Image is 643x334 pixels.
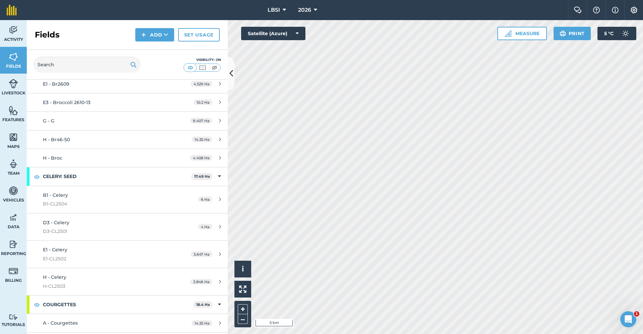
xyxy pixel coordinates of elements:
span: 6 Ha [198,196,212,202]
a: H - Broc4.408 Ha [27,149,228,167]
img: svg+xml;base64,PHN2ZyB4bWxucz0iaHR0cDovL3d3dy53My5vcmcvMjAwMC9zdmciIHdpZHRoPSIxNCIgaGVpZ2h0PSIyNC... [141,31,146,39]
img: A cog icon [630,7,638,13]
img: fieldmargin Logo [7,5,17,15]
a: E3 - Broccoli 2610-1310.2 Ha [27,93,228,111]
span: E1-CL2502 [43,255,169,262]
img: Two speech bubbles overlapping with the left bubble in the forefront [574,7,582,13]
a: B1 - CeleryB1-CL25046 Ha [27,186,228,213]
span: 4.529 Ha [191,81,212,87]
img: svg+xml;base64,PHN2ZyB4bWxucz0iaHR0cDovL3d3dy53My5vcmcvMjAwMC9zdmciIHdpZHRoPSI1MCIgaGVpZ2h0PSI0MC... [198,64,207,71]
img: svg+xml;base64,PHN2ZyB4bWxucz0iaHR0cDovL3d3dy53My5vcmcvMjAwMC9zdmciIHdpZHRoPSIxOSIgaGVpZ2h0PSIyNC... [130,61,137,69]
img: svg+xml;base64,PD94bWwgdmVyc2lvbj0iMS4wIiBlbmNvZGluZz0idXRmLTgiPz4KPCEtLSBHZW5lcmF0b3I6IEFkb2JlIE... [9,25,18,35]
span: 4 Ha [198,224,212,230]
iframe: Intercom live chat [620,311,636,327]
img: svg+xml;base64,PHN2ZyB4bWxucz0iaHR0cDovL3d3dy53My5vcmcvMjAwMC9zdmciIHdpZHRoPSIxOSIgaGVpZ2h0PSIyNC... [560,29,566,37]
img: svg+xml;base64,PD94bWwgdmVyc2lvbj0iMS4wIiBlbmNvZGluZz0idXRmLTgiPz4KPCEtLSBHZW5lcmF0b3I6IEFkb2JlIE... [9,239,18,249]
img: svg+xml;base64,PHN2ZyB4bWxucz0iaHR0cDovL3d3dy53My5vcmcvMjAwMC9zdmciIHdpZHRoPSI1NiIgaGVpZ2h0PSI2MC... [9,105,18,115]
span: 5 ° C [604,27,614,40]
span: 14.35 Ha [192,137,212,142]
img: svg+xml;base64,PHN2ZyB4bWxucz0iaHR0cDovL3d3dy53My5vcmcvMjAwMC9zdmciIHdpZHRoPSI1NiIgaGVpZ2h0PSI2MC... [9,52,18,62]
img: svg+xml;base64,PD94bWwgdmVyc2lvbj0iMS4wIiBlbmNvZGluZz0idXRmLTgiPz4KPCEtLSBHZW5lcmF0b3I6IEFkb2JlIE... [9,186,18,196]
img: svg+xml;base64,PD94bWwgdmVyc2lvbj0iMS4wIiBlbmNvZGluZz0idXRmLTgiPz4KPCEtLSBHZW5lcmF0b3I6IEFkb2JlIE... [9,266,18,276]
strong: 17.49 Ha [194,174,210,179]
img: svg+xml;base64,PHN2ZyB4bWxucz0iaHR0cDovL3d3dy53My5vcmcvMjAwMC9zdmciIHdpZHRoPSI1NiIgaGVpZ2h0PSI2MC... [9,132,18,142]
span: 3.846 Ha [190,279,212,284]
img: svg+xml;base64,PHN2ZyB4bWxucz0iaHR0cDovL3d3dy53My5vcmcvMjAwMC9zdmciIHdpZHRoPSI1MCIgaGVpZ2h0PSI0MC... [186,64,195,71]
span: 1 [634,311,639,317]
button: Satellite (Azure) [241,27,305,40]
a: E1 - Br26094.529 Ha [27,75,228,93]
strong: CELERY: SEED [43,167,191,185]
button: – [238,314,248,324]
button: i [234,261,251,277]
img: svg+xml;base64,PHN2ZyB4bWxucz0iaHR0cDovL3d3dy53My5vcmcvMjAwMC9zdmciIHdpZHRoPSI1MCIgaGVpZ2h0PSI0MC... [210,64,219,71]
span: H-CL2503 [43,282,169,290]
img: Ruler icon [505,30,511,37]
button: Add [135,28,174,41]
img: Four arrows, one pointing top left, one top right, one bottom right and the last bottom left [239,285,246,293]
span: LBSI [268,6,280,14]
img: svg+xml;base64,PD94bWwgdmVyc2lvbj0iMS4wIiBlbmNvZGluZz0idXRmLTgiPz4KPCEtLSBHZW5lcmF0b3I6IEFkb2JlIE... [9,159,18,169]
span: B1-CL2504 [43,200,169,207]
span: H - Br46-50 [43,137,70,143]
img: svg+xml;base64,PHN2ZyB4bWxucz0iaHR0cDovL3d3dy53My5vcmcvMjAwMC9zdmciIHdpZHRoPSIxOCIgaGVpZ2h0PSIyNC... [34,301,40,309]
img: A question mark icon [592,7,600,13]
span: A - Courgettes [43,320,78,326]
span: D3-CL2501 [43,228,169,235]
span: H - Broc [43,155,62,161]
img: svg+xml;base64,PD94bWwgdmVyc2lvbj0iMS4wIiBlbmNvZGluZz0idXRmLTgiPz4KPCEtLSBHZW5lcmF0b3I6IEFkb2JlIE... [9,213,18,223]
span: E1 - Br2609 [43,81,69,87]
span: G - G [43,118,55,124]
img: svg+xml;base64,PHN2ZyB4bWxucz0iaHR0cDovL3d3dy53My5vcmcvMjAwMC9zdmciIHdpZHRoPSIxOCIgaGVpZ2h0PSIyNC... [34,173,40,181]
div: CELERY: SEED17.49 Ha [27,167,228,185]
span: E1 - Celery [43,247,67,253]
a: H - CeleryH-CL25033.846 Ha [27,268,228,295]
img: svg+xml;base64,PD94bWwgdmVyc2lvbj0iMS4wIiBlbmNvZGluZz0idXRmLTgiPz4KPCEtLSBHZW5lcmF0b3I6IEFkb2JlIE... [9,314,18,320]
button: 5 °C [597,27,636,40]
strong: COURGETTES [43,296,193,314]
button: Print [554,27,591,40]
a: Set usage [178,28,220,41]
span: 4.408 Ha [190,155,212,161]
a: D3 - CeleryD3-CL25014 Ha [27,214,228,241]
a: E1 - CeleryE1-CL25023.647 Ha [27,241,228,268]
div: COURGETTES18.4 Ha [27,296,228,314]
span: 2026 [298,6,311,14]
div: Visibility: On [184,57,221,63]
span: E3 - Broccoli 2610-13 [43,99,90,105]
button: + [238,304,248,314]
span: D3 - Celery [43,220,69,226]
span: 10.2 Ha [194,99,212,105]
strong: 18.4 Ha [196,302,210,307]
span: 14.35 Ha [192,320,212,326]
span: i [242,265,244,273]
a: H - Br46-5014.35 Ha [27,131,228,149]
a: A - Courgettes14.35 Ha [27,314,228,332]
span: B1 - Celery [43,192,68,198]
span: 9.407 Ha [190,118,212,123]
img: svg+xml;base64,PHN2ZyB4bWxucz0iaHR0cDovL3d3dy53My5vcmcvMjAwMC9zdmciIHdpZHRoPSIxNyIgaGVpZ2h0PSIxNy... [612,6,619,14]
button: Measure [497,27,547,40]
span: H - Celery [43,274,66,280]
img: svg+xml;base64,PD94bWwgdmVyc2lvbj0iMS4wIiBlbmNvZGluZz0idXRmLTgiPz4KPCEtLSBHZW5lcmF0b3I6IEFkb2JlIE... [619,27,632,40]
span: 3.647 Ha [191,251,212,257]
a: G - G9.407 Ha [27,112,228,130]
img: svg+xml;base64,PD94bWwgdmVyc2lvbj0iMS4wIiBlbmNvZGluZz0idXRmLTgiPz4KPCEtLSBHZW5lcmF0b3I6IEFkb2JlIE... [9,79,18,89]
input: Search [33,57,141,73]
h2: Fields [35,29,60,40]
